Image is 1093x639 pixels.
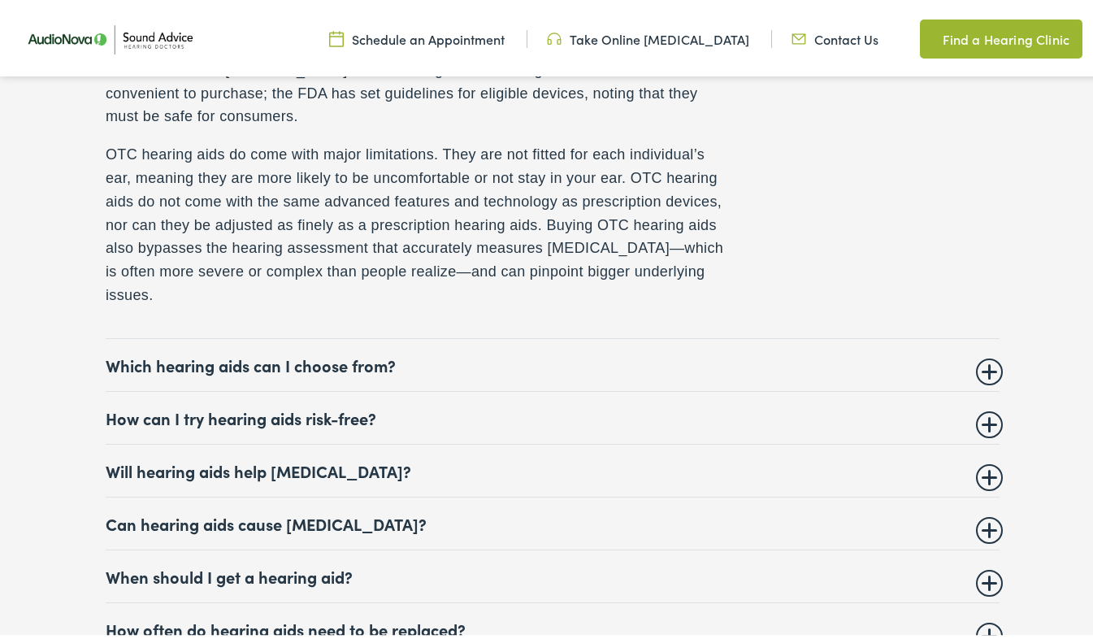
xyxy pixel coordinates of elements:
summary: How can I try hearing aids risk-free? [106,405,1000,424]
a: Take Online [MEDICAL_DATA] [547,27,749,45]
img: Map pin icon in a unique green color, indicating location-related features or services. [920,26,935,46]
img: Calendar icon in a unique green color, symbolizing scheduling or date-related features. [329,27,344,45]
summary: How often do hearing aids need to be replaced? [106,616,1000,636]
p: OTC hearing aids do come with major limitations. They are not fitted for each individual’s ear, m... [106,140,731,304]
a: Contact Us [792,27,878,45]
a: Find a Hearing Clinic [920,16,1082,55]
img: Headphone icon in a unique green color, suggesting audio-related services or features. [547,27,562,45]
summary: Which hearing aids can I choose from? [106,352,1000,372]
summary: Can hearing aids cause [MEDICAL_DATA]? [106,511,1000,530]
a: Schedule an Appointment [329,27,505,45]
img: Icon representing mail communication in a unique green color, indicative of contact or communicat... [792,27,806,45]
summary: Will hearing aids help [MEDICAL_DATA]? [106,458,1000,477]
summary: When should I get a hearing aid? [106,563,1000,583]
